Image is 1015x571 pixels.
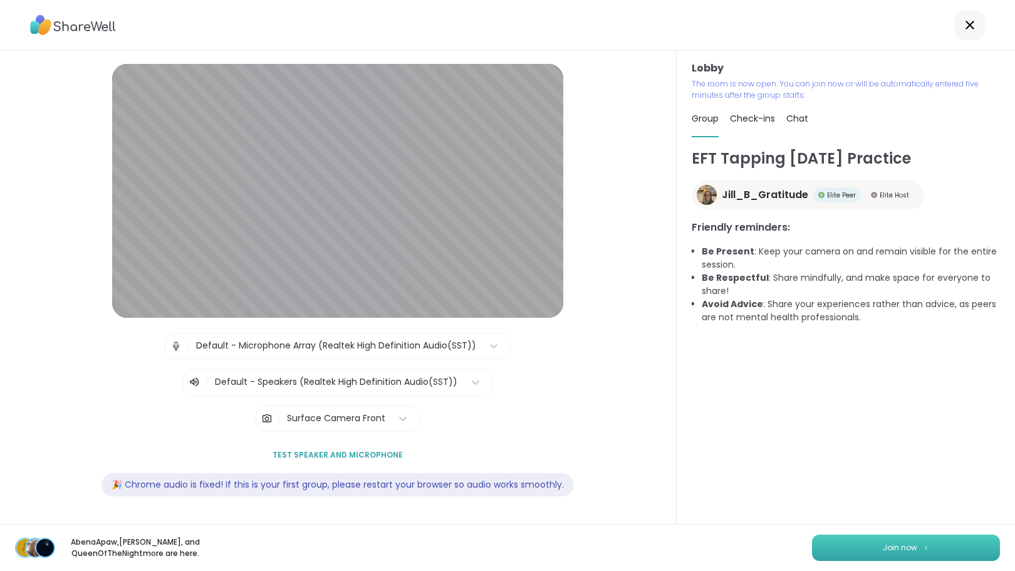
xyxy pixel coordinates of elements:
img: Microphone [170,333,182,359]
img: dodi [26,539,44,557]
b: Be Present [702,245,754,258]
span: Elite Peer [827,191,856,200]
img: Jill_B_Gratitude [697,185,717,205]
span: Elite Host [880,191,909,200]
h3: Lobby [692,61,1000,76]
b: Avoid Advice [702,298,763,310]
span: Jill_B_Gratitude [722,187,808,202]
span: A [22,540,29,556]
a: Jill_B_GratitudeJill_B_GratitudeElite PeerElite PeerElite HostElite Host [692,180,924,210]
img: ShareWell Logomark [922,544,930,551]
img: Elite Host [871,192,877,198]
img: QueenOfTheNight [36,539,54,557]
img: Elite Peer [818,192,825,198]
span: | [187,333,190,359]
div: Surface Camera Front [287,412,385,425]
h3: Friendly reminders: [692,220,1000,235]
li: : Share your experiences rather than advice, as peers are not mental health professionals. [702,298,1000,324]
img: Camera [261,406,273,431]
div: 🎉 Chrome audio is fixed! If this is your first group, please restart your browser so audio works ... [101,473,574,496]
b: Be Respectful [702,271,769,284]
span: Group [692,112,719,125]
div: Default - Microphone Array (Realtek High Definition Audio(SST)) [196,339,476,352]
button: Join now [812,535,1000,561]
img: ShareWell Logo [30,11,116,39]
p: AbenaApaw , [PERSON_NAME] , and QueenOfTheNight more are here. [65,537,206,559]
li: : Keep your camera on and remain visible for the entire session. [702,245,1000,271]
button: Test speaker and microphone [268,442,408,468]
span: | [278,406,281,431]
span: | [206,375,209,390]
li: : Share mindfully, and make space for everyone to share! [702,271,1000,298]
span: Join now [883,542,917,553]
span: Test speaker and microphone [273,449,403,461]
h1: EFT Tapping [DATE] Practice [692,147,1000,170]
span: Chat [786,112,808,125]
span: Check-ins [730,112,775,125]
p: The room is now open. You can join now or will be automatically entered five minutes after the gr... [692,78,1000,101]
